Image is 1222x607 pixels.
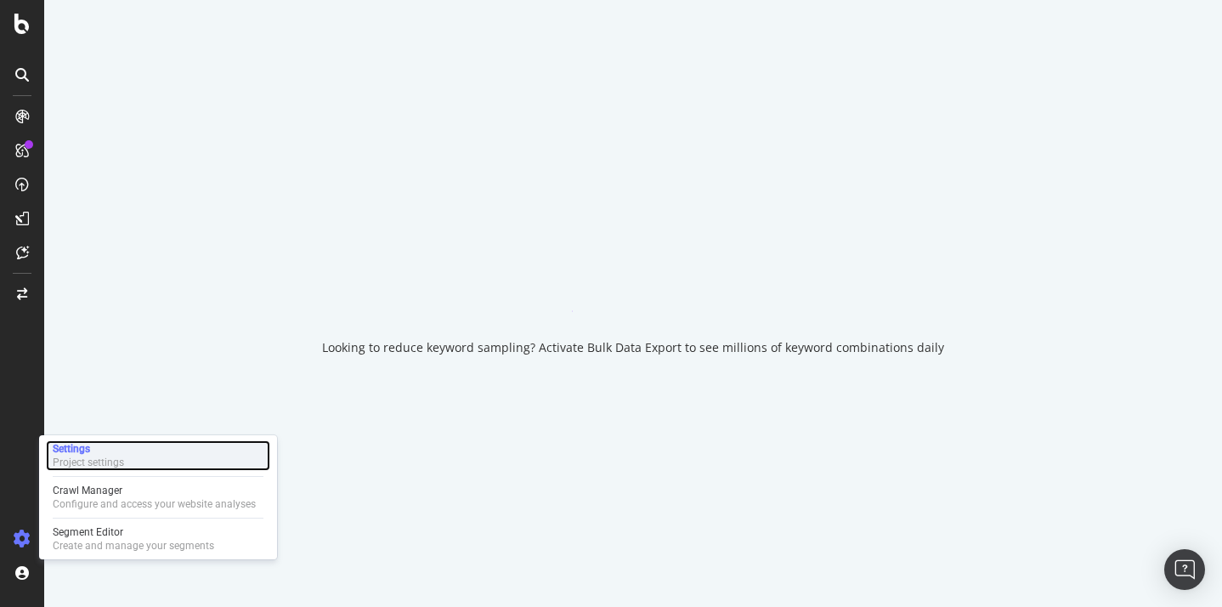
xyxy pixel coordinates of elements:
[53,484,256,497] div: Crawl Manager
[572,251,694,312] div: animation
[53,525,214,539] div: Segment Editor
[46,482,270,513] a: Crawl ManagerConfigure and access your website analyses
[53,539,214,553] div: Create and manage your segments
[53,497,256,511] div: Configure and access your website analyses
[1164,549,1205,590] div: Open Intercom Messenger
[53,442,124,456] div: Settings
[322,339,944,356] div: Looking to reduce keyword sampling? Activate Bulk Data Export to see millions of keyword combinat...
[53,456,124,469] div: Project settings
[46,524,270,554] a: Segment EditorCreate and manage your segments
[46,440,270,471] a: SettingsProject settings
